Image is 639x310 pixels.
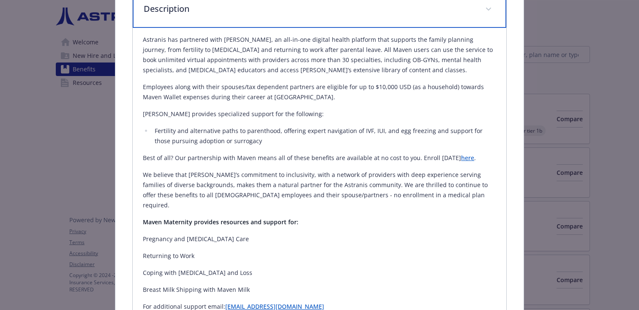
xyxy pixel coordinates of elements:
p: Returning to Work [143,251,496,261]
p: Astranis has partnered with [PERSON_NAME], an all-in-one digital health platform that supports th... [143,35,496,75]
p: [PERSON_NAME] provides specialized support for the following: [143,109,496,119]
p: Breast Milk Shipping with Maven Milk [143,285,496,295]
p: Pregnancy and [MEDICAL_DATA] Care [143,234,496,244]
p: Best of all? Our partnership with Maven means all of these benefits are available at no cost to y... [143,153,496,163]
p: Description [144,3,475,15]
a: here [461,154,474,162]
p: We believe that [PERSON_NAME]’s commitment to inclusivity, with a network of providers with deep ... [143,170,496,210]
p: Coping with [MEDICAL_DATA] and Loss [143,268,496,278]
li: Fertility and alternative paths to parenthood, offering expert navigation of IVF, IUI, and egg fr... [152,126,496,146]
p: Employees along with their spouses/tax dependent partners are eligible for up to $10,000 USD (as ... [143,82,496,102]
strong: Maven Maternity provides resources and support for: [143,218,298,226]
